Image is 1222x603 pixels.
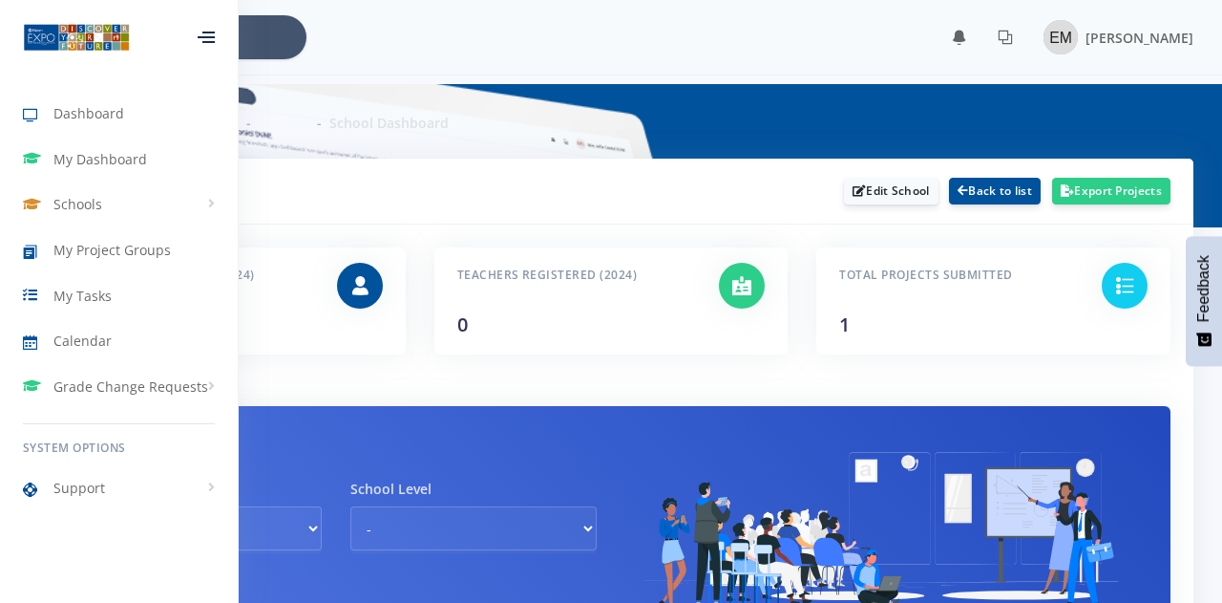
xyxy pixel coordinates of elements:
[23,440,215,457] h6: System Options
[1043,20,1078,54] img: Image placeholder
[1028,16,1193,58] a: Image placeholder [PERSON_NAME]
[223,113,449,133] nav: breadcrumb
[53,194,102,214] span: Schools
[839,263,1073,288] h6: Total Projects Submitted
[23,22,130,53] img: ...
[844,178,938,205] a: Edit School
[53,286,112,306] span: My Tasks
[1052,178,1170,205] button: Export Projects
[457,263,691,288] h6: Teachers Registered (2024)
[52,179,788,204] h3: [GEOGRAPHIC_DATA]
[53,240,171,260] span: My Project Groups
[839,312,850,337] span: 1
[53,478,105,498] span: Support
[949,178,1041,205] a: Back to list
[259,114,309,132] a: Schools
[53,103,124,123] span: Dashboard
[457,312,468,337] span: 0
[309,113,449,133] li: School Dashboard
[350,479,432,499] label: School Level
[53,149,147,169] span: My Dashboard
[1195,255,1212,322] span: Feedback
[53,331,112,351] span: Calendar
[1186,236,1222,366] button: Feedback - Show survey
[53,377,208,397] span: Grade Change Requests
[1085,29,1193,47] span: [PERSON_NAME]
[74,429,597,454] h6: School Information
